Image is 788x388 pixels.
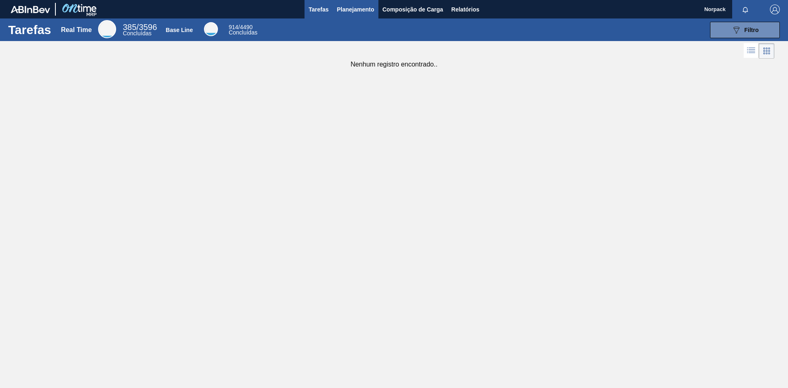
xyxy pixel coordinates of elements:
[229,24,238,30] span: 914
[11,6,50,13] img: TNhmsLtSVTkK8tSr43FrP2fwEKptu5GPRR3wAAAABJRU5ErkJggg==
[309,5,329,14] span: Tarefas
[61,26,92,34] div: Real Time
[770,5,780,14] img: Logout
[98,20,116,38] div: Real Time
[123,24,157,36] div: Real Time
[732,4,758,15] button: Notificações
[229,25,257,35] div: Base Line
[8,25,51,34] h1: Tarefas
[337,5,374,14] span: Planejamento
[204,22,218,36] div: Base Line
[123,23,157,32] span: / 3596
[744,27,759,33] span: Filtro
[229,24,252,30] span: / 4490
[166,27,193,33] div: Base Line
[744,43,759,59] div: Visão em Lista
[383,5,443,14] span: Composição de Carga
[229,29,257,36] span: Concluídas
[123,30,151,37] span: Concluídas
[123,23,136,32] span: 385
[759,43,774,59] div: Visão em Cards
[710,22,780,38] button: Filtro
[451,5,479,14] span: Relatórios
